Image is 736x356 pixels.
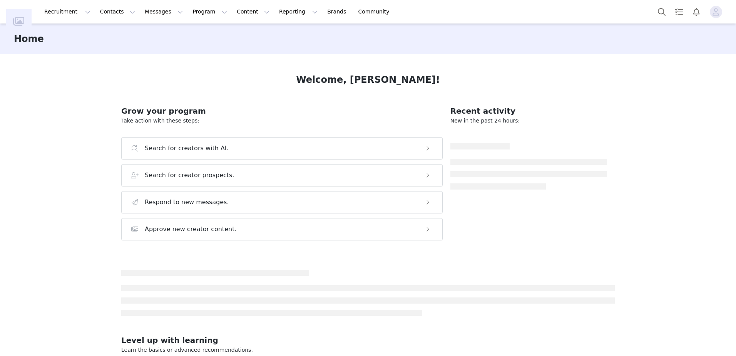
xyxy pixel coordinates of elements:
h2: Level up with learning [121,334,615,346]
h3: Search for creator prospects. [145,171,234,180]
p: Learn the basics or advanced recommendations. [121,346,615,354]
button: Approve new creator content. [121,218,443,240]
button: Program [188,3,232,20]
h1: Welcome, [PERSON_NAME]! [296,73,440,87]
button: Reporting [274,3,322,20]
button: Profile [705,6,730,18]
button: Recruitment [40,3,95,20]
h3: Search for creators with AI. [145,144,229,153]
button: Respond to new messages. [121,191,443,213]
h2: Grow your program [121,105,443,117]
a: Community [354,3,398,20]
h2: Recent activity [450,105,607,117]
button: Notifications [688,3,705,20]
button: Messages [140,3,187,20]
a: Brands [323,3,353,20]
button: Content [232,3,274,20]
div: avatar [712,6,719,18]
h3: Home [14,32,44,46]
h3: Respond to new messages. [145,198,229,207]
button: Search for creators with AI. [121,137,443,160]
h3: Approve new creator content. [145,225,237,234]
a: Tasks [671,3,687,20]
p: New in the past 24 hours: [450,117,607,125]
button: Search for creator prospects. [121,164,443,186]
button: Contacts [95,3,140,20]
p: Take action with these steps: [121,117,443,125]
button: Search [653,3,670,20]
